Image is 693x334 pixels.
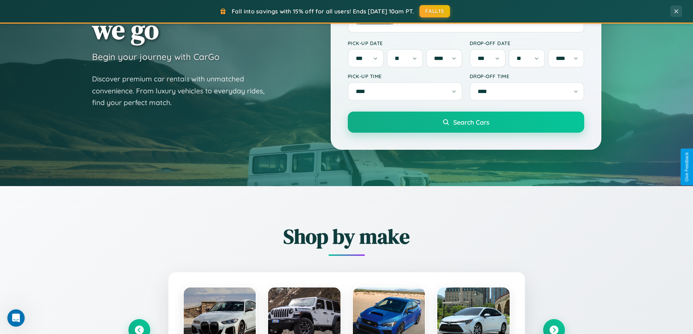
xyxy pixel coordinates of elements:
[419,5,450,17] button: FALL15
[7,309,25,327] iframe: Intercom live chat
[453,118,489,126] span: Search Cars
[470,40,584,46] label: Drop-off Date
[232,8,414,15] span: Fall into savings with 15% off for all users! Ends [DATE] 10am PT.
[92,51,220,62] h3: Begin your journey with CarGo
[128,222,565,250] h2: Shop by make
[92,73,274,109] p: Discover premium car rentals with unmatched convenience. From luxury vehicles to everyday rides, ...
[348,112,584,133] button: Search Cars
[348,40,462,46] label: Pick-up Date
[348,73,462,79] label: Pick-up Time
[470,73,584,79] label: Drop-off Time
[684,152,689,182] div: Give Feedback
